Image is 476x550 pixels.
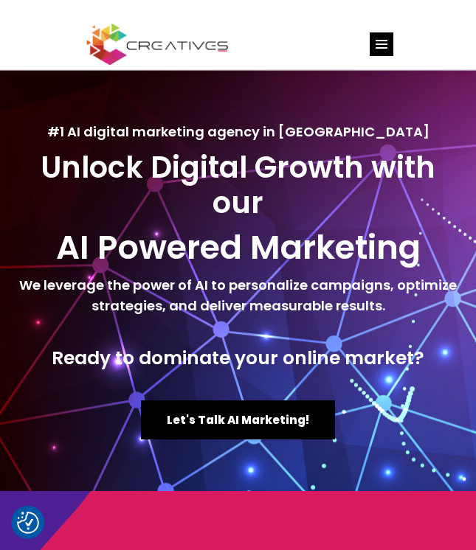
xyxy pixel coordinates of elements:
h2: AI Powered Marketing [15,228,461,268]
h5: #1 AI digital marketing agency in [GEOGRAPHIC_DATA] [15,122,461,142]
h5: We leverage the power of AI to personalize campaigns, optimize strategies, and deliver measurable... [15,275,461,316]
button: Consent Preferences [17,512,39,534]
img: Revisit consent button [17,512,39,534]
img: Creatives | Home [83,21,232,67]
a: link [370,32,393,56]
h3: Unlock Digital Growth with our [15,150,461,220]
h4: Ready to dominate your online market? [15,347,461,369]
a: Let's Talk AI Marketing! [141,400,335,439]
span: Let's Talk AI Marketing! [167,412,309,428]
